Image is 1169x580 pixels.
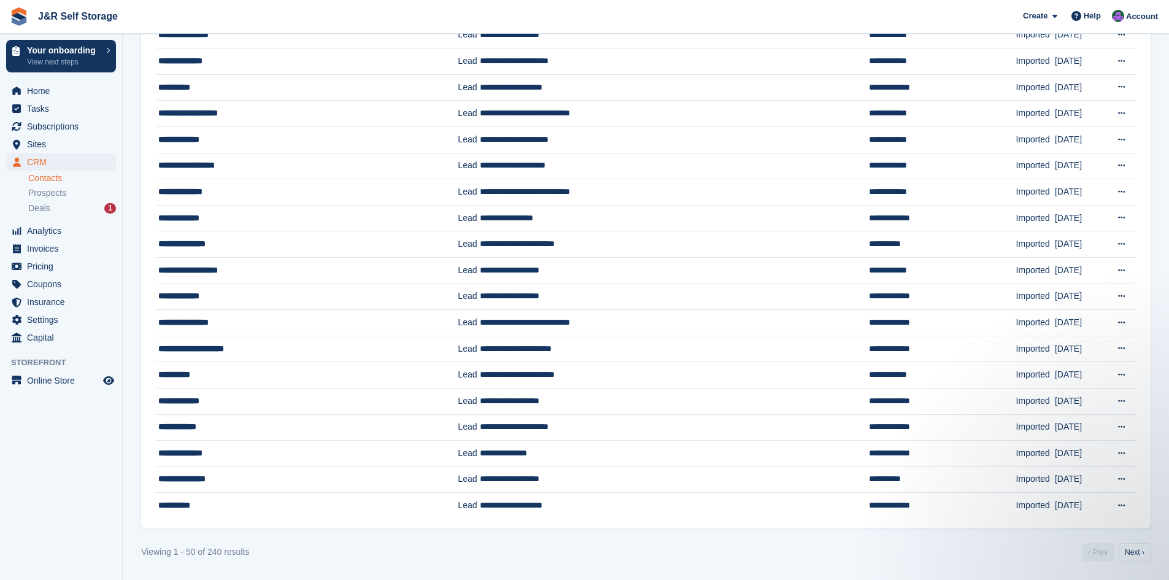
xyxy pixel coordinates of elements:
[27,372,101,389] span: Online Store
[11,357,122,369] span: Storefront
[1084,10,1101,22] span: Help
[1016,493,1055,519] td: Imported
[458,22,480,48] td: Lead
[1055,179,1106,206] td: [DATE]
[1016,414,1055,441] td: Imported
[27,329,101,346] span: Capital
[1055,284,1106,310] td: [DATE]
[1016,126,1055,153] td: Imported
[1055,126,1106,153] td: [DATE]
[27,293,101,311] span: Insurance
[458,336,480,362] td: Lead
[27,311,101,328] span: Settings
[1055,414,1106,441] td: [DATE]
[1126,10,1158,23] span: Account
[6,40,116,72] a: Your onboarding View next steps
[1055,362,1106,389] td: [DATE]
[458,48,480,75] td: Lead
[27,240,101,257] span: Invoices
[1016,22,1055,48] td: Imported
[6,100,116,117] a: menu
[458,74,480,101] td: Lead
[1079,543,1153,562] nav: Pages
[28,187,116,199] a: Prospects
[1016,205,1055,231] td: Imported
[101,373,116,388] a: Preview store
[458,388,480,414] td: Lead
[1055,74,1106,101] td: [DATE]
[1016,231,1055,258] td: Imported
[458,101,480,127] td: Lead
[1055,336,1106,362] td: [DATE]
[1055,22,1106,48] td: [DATE]
[1112,10,1124,22] img: Jordan Mahmood
[458,493,480,519] td: Lead
[27,56,100,68] p: View next steps
[458,441,480,467] td: Lead
[458,231,480,258] td: Lead
[458,466,480,493] td: Lead
[1016,48,1055,75] td: Imported
[141,546,249,559] div: Viewing 1 - 50 of 240 results
[1016,179,1055,206] td: Imported
[1055,493,1106,519] td: [DATE]
[1016,153,1055,179] td: Imported
[458,153,480,179] td: Lead
[458,310,480,336] td: Lead
[28,172,116,184] a: Contacts
[458,126,480,153] td: Lead
[6,118,116,135] a: menu
[6,329,116,346] a: menu
[1055,101,1106,127] td: [DATE]
[458,362,480,389] td: Lead
[6,311,116,328] a: menu
[10,7,28,26] img: stora-icon-8386f47178a22dfd0bd8f6a31ec36ba5ce8667c1dd55bd0f319d3a0aa187defe.svg
[1016,466,1055,493] td: Imported
[1055,205,1106,231] td: [DATE]
[1016,362,1055,389] td: Imported
[27,153,101,171] span: CRM
[27,276,101,293] span: Coupons
[458,257,480,284] td: Lead
[28,202,116,215] a: Deals 1
[6,276,116,293] a: menu
[1055,48,1106,75] td: [DATE]
[458,284,480,310] td: Lead
[27,222,101,239] span: Analytics
[104,203,116,214] div: 1
[28,187,66,199] span: Prospects
[458,205,480,231] td: Lead
[1016,388,1055,414] td: Imported
[1055,388,1106,414] td: [DATE]
[6,258,116,275] a: menu
[6,153,116,171] a: menu
[27,82,101,99] span: Home
[27,100,101,117] span: Tasks
[6,240,116,257] a: menu
[1082,543,1114,562] a: Previous
[1055,310,1106,336] td: [DATE]
[27,136,101,153] span: Sites
[1016,101,1055,127] td: Imported
[458,179,480,206] td: Lead
[6,222,116,239] a: menu
[1016,284,1055,310] td: Imported
[33,6,123,26] a: J&R Self Storage
[28,203,50,214] span: Deals
[1016,336,1055,362] td: Imported
[1023,10,1047,22] span: Create
[458,414,480,441] td: Lead
[27,258,101,275] span: Pricing
[6,293,116,311] a: menu
[1055,231,1106,258] td: [DATE]
[6,372,116,389] a: menu
[1119,543,1151,562] a: Next
[6,136,116,153] a: menu
[1055,257,1106,284] td: [DATE]
[1016,310,1055,336] td: Imported
[1016,74,1055,101] td: Imported
[6,82,116,99] a: menu
[1055,466,1106,493] td: [DATE]
[27,118,101,135] span: Subscriptions
[27,46,100,55] p: Your onboarding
